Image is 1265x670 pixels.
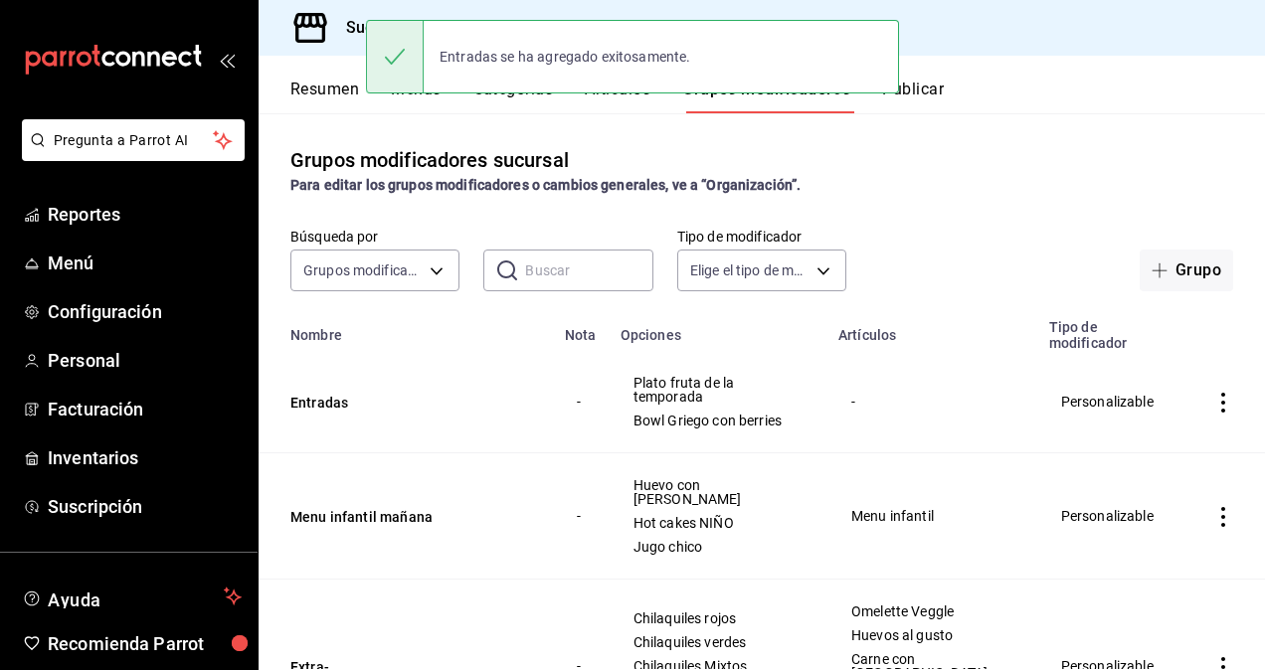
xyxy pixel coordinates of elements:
[48,444,242,471] span: Inventarios
[633,414,802,427] span: Bowl Griego con berries
[851,604,1012,618] span: Omelette Veggle
[48,585,216,608] span: Ayuda
[290,393,529,413] button: Entradas
[553,307,609,351] th: Nota
[851,628,1012,642] span: Huevos al gusto
[690,260,810,280] span: Elige el tipo de modificador
[290,145,569,175] div: Grupos modificadores sucursal
[633,478,802,506] span: Huevo con [PERSON_NAME]
[553,351,609,453] td: -
[290,80,1265,113] div: navigation tabs
[14,144,245,165] a: Pregunta a Parrot AI
[1213,393,1233,413] button: actions
[290,177,801,193] strong: Para editar los grupos modificadores o cambios generales, ve a “Organización”.
[48,201,242,228] span: Reportes
[48,298,242,325] span: Configuración
[1037,351,1181,453] td: Personalizable
[633,635,802,649] span: Chilaquiles verdes
[553,453,609,580] td: -
[633,516,802,530] span: Hot cakes NIÑO
[1037,307,1181,351] th: Tipo de modificador
[1213,507,1233,527] button: actions
[48,347,242,374] span: Personal
[22,119,245,161] button: Pregunta a Parrot AI
[219,52,235,68] button: open_drawer_menu
[290,230,459,244] label: Búsqueda por
[48,493,242,520] span: Suscripción
[1140,250,1233,291] button: Grupo
[677,230,846,244] label: Tipo de modificador
[1037,453,1181,580] td: Personalizable
[633,376,802,404] span: Plato fruta de la temporada
[48,250,242,276] span: Menú
[633,540,802,554] span: Jugo chico
[826,307,1037,351] th: Artículos
[609,307,826,351] th: Opciones
[303,260,423,280] span: Grupos modificadores
[850,391,1013,413] div: -
[259,307,553,351] th: Nombre
[525,251,652,290] input: Buscar
[290,80,359,113] button: Resumen
[54,130,214,151] span: Pregunta a Parrot AI
[851,509,1012,523] span: Menu infantil
[330,16,734,40] h3: Sucursal: Mirage Restaurante ([GEOGRAPHIC_DATA])
[882,80,944,113] button: Publicar
[424,35,707,79] div: Entradas se ha agregado exitosamente.
[633,611,802,625] span: Chilaquiles rojos
[48,630,242,657] span: Recomienda Parrot
[290,507,529,527] button: Menu infantil mañana
[48,396,242,422] span: Facturación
